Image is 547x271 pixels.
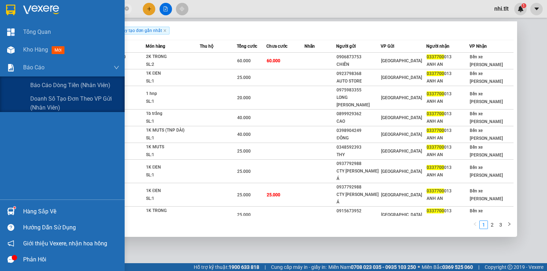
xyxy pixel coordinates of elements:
[14,207,16,209] sup: 1
[427,70,469,78] div: 013
[7,240,14,247] span: notification
[427,110,469,118] div: 013
[337,151,380,159] div: THY
[237,192,251,197] span: 25.000
[163,29,167,32] span: close
[426,44,449,49] span: Người nhận
[146,118,199,126] div: SL: 1
[427,171,469,179] div: ANH AN
[337,215,380,222] div: LẠC
[470,54,503,67] span: Bến xe [PERSON_NAME]
[381,75,422,80] span: [GEOGRAPHIC_DATA]
[23,27,51,36] span: Tổng Quan
[427,134,469,142] div: ANH AN
[427,215,469,222] div: ANH AN
[381,44,394,49] span: VP Gửi
[381,212,422,217] span: [GEOGRAPHIC_DATA]
[469,44,487,49] span: VP Nhận
[146,134,199,142] div: SL: 1
[337,94,380,109] div: LONG [PERSON_NAME]
[381,132,422,137] span: [GEOGRAPHIC_DATA]
[52,46,64,54] span: mới
[381,149,422,154] span: [GEOGRAPHIC_DATA]
[237,169,251,174] span: 25.000
[146,70,199,78] div: 1K ĐEN
[237,58,251,63] span: 60.000
[470,165,503,178] span: Bến xe [PERSON_NAME]
[427,111,444,116] span: 0337700
[146,164,199,171] div: 1K ĐEN
[427,188,444,193] span: 0337700
[7,256,14,263] span: message
[304,44,315,49] span: Nhãn
[146,215,199,223] div: SL: 1
[427,71,444,76] span: 0337700
[125,6,129,11] span: close-circle
[146,110,199,118] div: 1b trắng
[30,94,119,112] span: Doanh số tạo đơn theo VP gửi (nhân viên)
[23,254,119,265] div: Phản hồi
[470,188,503,201] span: Bến xe [PERSON_NAME]
[507,222,511,226] span: right
[237,75,251,80] span: 25.000
[488,221,496,229] a: 2
[337,191,380,206] div: CTY [PERSON_NAME] Á
[237,44,257,49] span: Tổng cước
[6,5,15,15] img: logo-vxr
[337,184,380,191] div: 0937792988
[337,127,380,134] div: 0398904249
[505,220,514,229] li: Next Page
[427,128,444,133] span: 0337700
[125,6,129,12] span: close-circle
[7,28,15,36] img: dashboard-icon
[146,187,199,195] div: 1K ĐEN
[146,78,199,85] div: SL: 1
[146,207,199,215] div: 1K TRONG
[427,195,469,202] div: ANH AN
[337,134,380,142] div: ĐÔNG
[337,168,380,182] div: CTY [PERSON_NAME] Á
[146,98,199,106] div: SL: 1
[427,91,444,96] span: 0337700
[200,44,213,49] span: Thu hộ
[480,221,488,229] a: 1
[237,95,251,100] span: 20.000
[337,207,380,215] div: 0915673952
[427,187,469,195] div: 013
[381,115,422,120] span: [GEOGRAPHIC_DATA]
[427,127,469,134] div: 013
[470,91,503,104] span: Bến xe [PERSON_NAME]
[146,171,199,179] div: SL: 1
[381,169,422,174] span: [GEOGRAPHIC_DATA]
[146,151,199,159] div: SL: 1
[427,98,469,105] div: ANH AN
[337,70,380,78] div: 0923798368
[381,95,422,100] span: [GEOGRAPHIC_DATA]
[470,145,503,158] span: Bến xe [PERSON_NAME]
[337,118,380,125] div: CAO
[114,27,170,34] span: Ngày tạo đơn gần nhất
[427,78,469,85] div: ANH AN
[381,58,422,63] span: [GEOGRAPHIC_DATA]
[427,208,444,213] span: 0337700
[381,192,422,197] span: [GEOGRAPHIC_DATA]
[427,165,444,170] span: 0337700
[23,206,119,217] div: Hàng sắp về
[470,71,503,84] span: Bến xe [PERSON_NAME]
[427,90,469,98] div: 013
[146,195,199,203] div: SL: 1
[427,53,469,61] div: 013
[267,192,280,197] span: 25.000
[23,46,48,53] span: Kho hàng
[337,110,380,118] div: 0899929362
[237,115,251,120] span: 40.000
[337,53,380,61] div: 0906873753
[427,151,469,159] div: ANH AN
[479,220,488,229] li: 1
[470,128,503,141] span: Bến xe [PERSON_NAME]
[427,61,469,68] div: ANH AN
[30,81,110,90] span: Báo cáo dòng tiền (Nhân Viên)
[146,143,199,151] div: 1K MUTS
[337,78,380,85] div: AUTO STORE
